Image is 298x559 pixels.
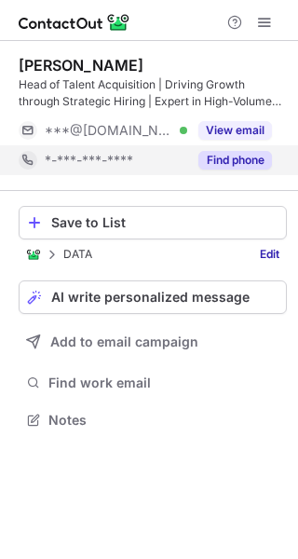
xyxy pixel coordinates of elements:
button: AI write personalized message [19,280,287,314]
div: Save to List [51,215,278,230]
img: ContactOut [26,247,41,262]
span: Find work email [48,375,279,391]
span: Add to email campaign [50,334,198,349]
button: Reveal Button [198,151,272,170]
button: Save to List [19,206,287,239]
div: [PERSON_NAME] [19,56,143,75]
div: Head of Talent Acquisition | Driving Growth through Strategic Hiring | Expert in High-Volume Recr... [19,76,287,110]
button: Find work email [19,370,287,396]
img: ContactOut v5.3.10 [19,11,130,34]
span: AI write personalized message [51,290,250,305]
p: DATA [63,248,92,261]
span: ***@[DOMAIN_NAME] [45,122,173,139]
span: Notes [48,412,279,429]
button: Reveal Button [198,121,272,140]
button: Notes [19,407,287,433]
a: Edit [252,245,287,264]
button: Add to email campaign [19,325,287,359]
